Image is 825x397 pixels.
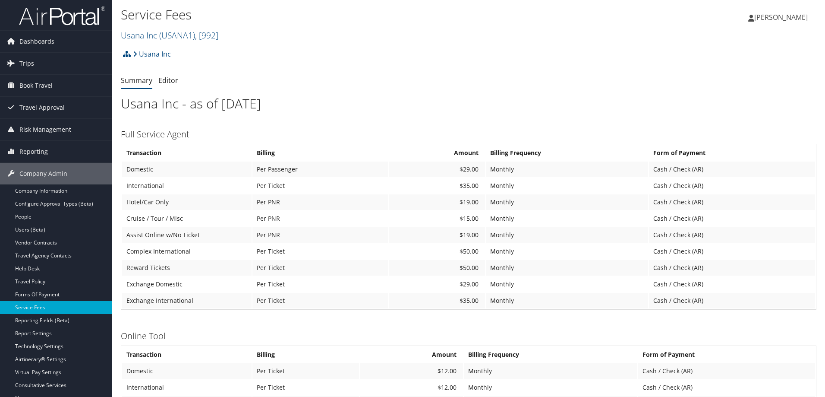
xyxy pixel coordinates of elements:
span: [PERSON_NAME] [754,13,808,22]
td: Per Ticket [252,293,388,308]
td: Per PNR [252,194,388,210]
th: Transaction [122,145,252,161]
th: Billing Frequency [464,347,637,362]
th: Billing [252,347,359,362]
td: Hotel/Car Only [122,194,252,210]
span: ( USANA1 ) [159,29,195,41]
td: Assist Online w/No Ticket [122,227,252,243]
th: Amount [389,145,485,161]
a: [PERSON_NAME] [748,4,816,30]
td: International [122,380,252,395]
td: Reward Tickets [122,260,252,276]
td: Monthly [464,380,637,395]
td: Per Ticket [252,276,388,292]
td: Monthly [486,244,648,259]
td: Per Ticket [252,178,388,194]
td: Cash / Check (AR) [649,276,815,292]
td: Exchange International [122,293,252,308]
td: $15.00 [389,211,485,226]
td: Cash / Check (AR) [638,380,815,395]
td: Monthly [486,211,648,226]
a: Usana Inc [133,45,171,63]
td: Complex International [122,244,252,259]
td: $19.00 [389,194,485,210]
td: Per PNR [252,227,388,243]
td: Monthly [464,363,637,379]
th: Form of Payment [638,347,815,362]
span: Dashboards [19,31,54,52]
td: Monthly [486,178,648,194]
td: Monthly [486,194,648,210]
th: Form of Payment [649,145,815,161]
td: $35.00 [389,178,485,194]
span: Risk Management [19,119,71,140]
td: Per Ticket [252,380,359,395]
td: Monthly [486,293,648,308]
td: Per Passenger [252,162,388,177]
h1: Usana Inc - as of [DATE] [121,95,816,113]
td: Per Ticket [252,363,359,379]
td: Cash / Check (AR) [649,211,815,226]
td: Domestic [122,363,252,379]
td: Monthly [486,162,648,177]
td: Per Ticket [252,260,388,276]
h1: Service Fees [121,6,585,24]
td: Domestic [122,162,252,177]
td: Per Ticket [252,244,388,259]
a: Usana Inc [121,29,218,41]
td: Monthly [486,260,648,276]
td: $12.00 [360,380,463,395]
span: Trips [19,53,34,74]
td: Cash / Check (AR) [649,162,815,177]
td: $12.00 [360,363,463,379]
td: $29.00 [389,276,485,292]
td: Monthly [486,276,648,292]
td: Cash / Check (AR) [649,260,815,276]
td: Per PNR [252,211,388,226]
span: Reporting [19,141,48,162]
td: Cash / Check (AR) [649,244,815,259]
td: $29.00 [389,162,485,177]
th: Transaction [122,347,252,362]
td: $50.00 [389,260,485,276]
span: Travel Approval [19,97,65,118]
td: Exchange Domestic [122,276,252,292]
h3: Online Tool [121,330,816,342]
span: Company Admin [19,163,67,184]
th: Billing [252,145,388,161]
td: Cash / Check (AR) [649,178,815,194]
span: , [ 992 ] [195,29,218,41]
td: Cash / Check (AR) [638,363,815,379]
td: International [122,178,252,194]
td: Monthly [486,227,648,243]
td: $50.00 [389,244,485,259]
td: $19.00 [389,227,485,243]
td: Cash / Check (AR) [649,293,815,308]
td: Cash / Check (AR) [649,227,815,243]
img: airportal-logo.png [19,6,105,26]
th: Amount [360,347,463,362]
a: Editor [158,76,178,85]
a: Summary [121,76,152,85]
td: $35.00 [389,293,485,308]
span: Book Travel [19,75,53,96]
td: Cash / Check (AR) [649,194,815,210]
h3: Full Service Agent [121,128,816,140]
th: Billing Frequency [486,145,648,161]
td: Cruise / Tour / Misc [122,211,252,226]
